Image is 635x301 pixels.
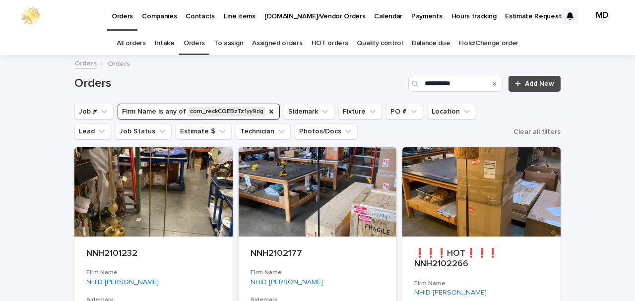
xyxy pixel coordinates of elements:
h1: Orders [74,76,404,91]
button: Technician [236,123,291,139]
h3: Firm Name [251,269,385,277]
button: Clear all filters [509,124,561,139]
a: All orders [117,32,146,55]
h3: Firm Name [414,280,549,288]
button: PO # [386,104,423,120]
p: NNH2101232 [86,248,221,259]
a: To assign [214,32,243,55]
a: Add New [508,76,561,92]
a: Quality control [357,32,402,55]
a: Orders [184,32,205,55]
a: Assigned orders [252,32,302,55]
a: HOT orders [312,32,348,55]
button: Job # [74,104,114,120]
div: MD [594,8,610,24]
a: NHID [PERSON_NAME] [251,278,323,287]
h3: Firm Name [86,269,221,277]
img: 0ffKfDbyRa2Iv8hnaAqg [20,6,42,26]
button: Photos/Docs [295,123,358,139]
button: Location [427,104,476,120]
a: NHID [PERSON_NAME] [86,278,159,287]
a: Balance due [412,32,450,55]
a: Intake [155,32,175,55]
p: Orders [108,58,130,68]
button: Lead [74,123,111,139]
a: Orders [74,57,97,68]
span: Add New [525,80,554,87]
button: Sidemark [284,104,334,120]
input: Search [408,76,503,92]
p: ❗❗❗HOT❗❗❗ NNH2102266 [414,248,549,270]
button: Fixture [338,104,382,120]
button: Job Status [115,123,172,139]
p: NNH2102177 [251,248,385,259]
span: Clear all filters [513,128,561,135]
a: Hold/Change order [459,32,518,55]
a: NHID [PERSON_NAME] [414,289,487,297]
button: Estimate $ [176,123,232,139]
button: Firm Name [118,104,280,120]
